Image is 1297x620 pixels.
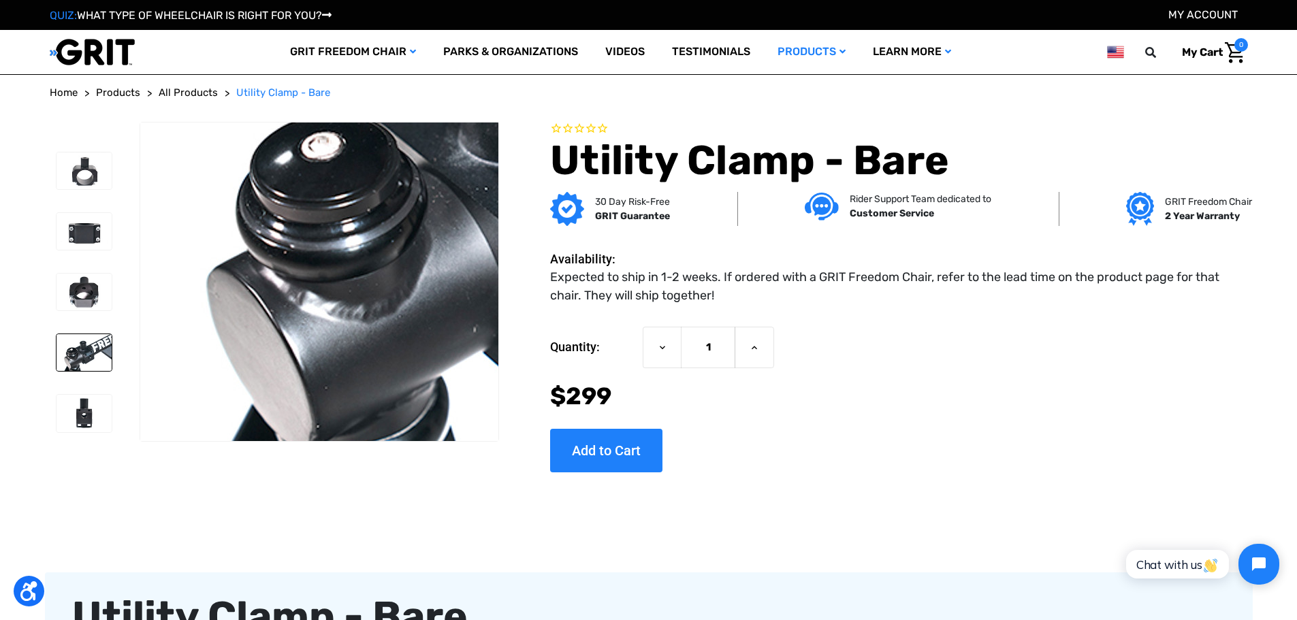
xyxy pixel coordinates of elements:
[1182,46,1223,59] span: My Cart
[595,210,670,222] strong: GRIT Guarantee
[236,86,330,99] span: Utility Clamp - Bare
[236,85,330,101] a: Utility Clamp - Bare
[276,30,430,74] a: GRIT Freedom Chair
[550,136,1247,185] h1: Utility Clamp - Bare
[1107,44,1123,61] img: us.png
[50,9,332,22] a: QUIZ:WHAT TYPE OF WHEELCHAIR IS RIGHT FOR YOU?
[764,30,859,74] a: Products
[850,208,934,219] strong: Customer Service
[159,86,218,99] span: All Products
[850,192,991,206] p: Rider Support Team dedicated to
[550,192,584,226] img: GRIT Guarantee
[859,30,965,74] a: Learn More
[50,85,78,101] a: Home
[1165,195,1252,209] p: GRIT Freedom Chair
[550,268,1240,305] dd: Expected to ship in 1-2 weeks. If ordered with a GRIT Freedom Chair, refer to the lead time on th...
[550,327,636,368] label: Quantity:
[50,85,1248,101] nav: Breadcrumb
[1165,210,1240,222] strong: 2 Year Warranty
[96,86,140,99] span: Products
[57,334,112,371] img: Utility Clamp - Bare
[1126,192,1154,226] img: Grit freedom
[550,382,611,410] span: $299
[50,38,135,66] img: GRIT All-Terrain Wheelchair and Mobility Equipment
[550,429,662,472] input: Add to Cart
[430,30,592,74] a: Parks & Organizations
[50,86,78,99] span: Home
[595,195,670,209] p: 30 Day Risk-Free
[1225,42,1245,63] img: Cart
[57,395,112,431] img: Utility Clamp - Bare
[96,85,140,101] a: Products
[50,9,77,22] span: QUIZ:
[1172,38,1248,67] a: Cart with 0 items
[1151,38,1172,67] input: Search
[1168,8,1238,21] a: Account
[57,274,112,310] img: Utility Clamp - Bare
[550,250,636,268] dt: Availability:
[592,30,658,74] a: Videos
[57,152,112,189] img: Utility Clamp - Bare
[1234,38,1248,52] span: 0
[57,213,112,250] img: Utility Clamp - Bare
[159,85,218,101] a: All Products
[658,30,764,74] a: Testimonials
[550,122,1247,137] span: Rated 0.0 out of 5 stars 0 reviews
[1111,532,1291,596] iframe: Tidio Chat
[805,193,839,221] img: Customer service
